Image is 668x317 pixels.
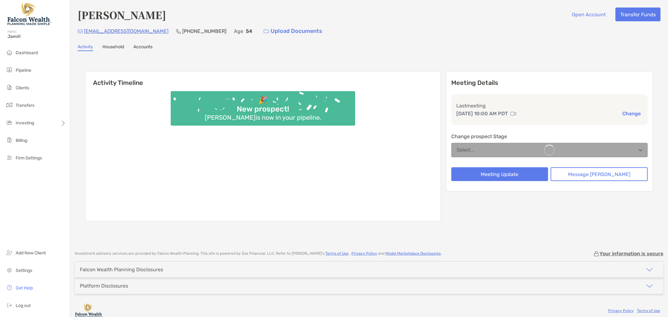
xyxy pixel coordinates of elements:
button: Message [PERSON_NAME] [551,167,648,181]
img: billing icon [6,136,13,144]
div: Platform Disclosures [80,283,128,289]
img: icon arrow [646,266,653,273]
p: Your information is secure [599,251,663,257]
span: Investing [16,120,34,126]
img: Email Icon [78,29,83,33]
img: firm-settings icon [6,154,13,161]
img: settings icon [6,266,13,274]
span: Clients [16,85,29,91]
img: Falcon Wealth Planning Logo [8,3,51,25]
img: dashboard icon [6,49,13,56]
p: Last meeting [456,102,643,110]
p: [EMAIL_ADDRESS][DOMAIN_NAME] [84,27,168,35]
span: Billing [16,138,27,143]
button: Open Account [567,8,610,21]
button: Transfer Funds [615,8,660,21]
p: Meeting Details [451,79,648,87]
img: icon arrow [646,282,653,290]
p: [DATE] 10:00 AM PDT [456,110,508,117]
span: Pipeline [16,68,31,73]
span: Add New Client [16,250,46,256]
span: Get Help [16,285,33,291]
a: Activity [78,44,93,51]
img: Confetti [171,91,355,120]
img: investing icon [6,119,13,126]
a: Privacy Policy [608,309,634,313]
a: Accounts [133,44,153,51]
div: New prospect! [234,105,292,114]
h4: [PERSON_NAME] [78,8,166,22]
a: Household [102,44,124,51]
p: Age [234,27,243,35]
img: get-help icon [6,284,13,291]
div: [PERSON_NAME] is now in your pipeline. [202,114,324,121]
img: clients icon [6,84,13,91]
div: 🎉 [256,96,270,105]
img: communication type [510,111,516,116]
span: Transfers [16,103,34,108]
span: Jamil! [8,34,66,39]
img: logout icon [6,301,13,309]
p: Investment advisory services are provided by Falcon Wealth Planning . This site is powered by Zoe... [75,251,442,256]
img: Phone Icon [176,29,181,34]
span: Dashboard [16,50,38,55]
h6: Activity Timeline [85,71,441,86]
button: Meeting Update [451,167,548,181]
p: 54 [246,27,252,35]
a: Terms of Use [637,309,660,313]
p: Change prospect Stage [451,133,648,140]
p: [PHONE_NUMBER] [182,27,226,35]
a: Privacy Policy [351,251,377,256]
span: Settings [16,268,32,273]
span: Firm Settings [16,155,42,161]
img: transfers icon [6,101,13,109]
a: Upload Documents [260,24,326,38]
img: pipeline icon [6,66,13,74]
button: Change [620,110,643,117]
img: add_new_client icon [6,249,13,256]
a: Terms of Use [325,251,349,256]
span: Log out [16,303,31,308]
a: Model Marketplace Disclosures [386,251,441,256]
img: button icon [264,29,269,34]
div: Falcon Wealth Planning Disclosures [80,267,163,273]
